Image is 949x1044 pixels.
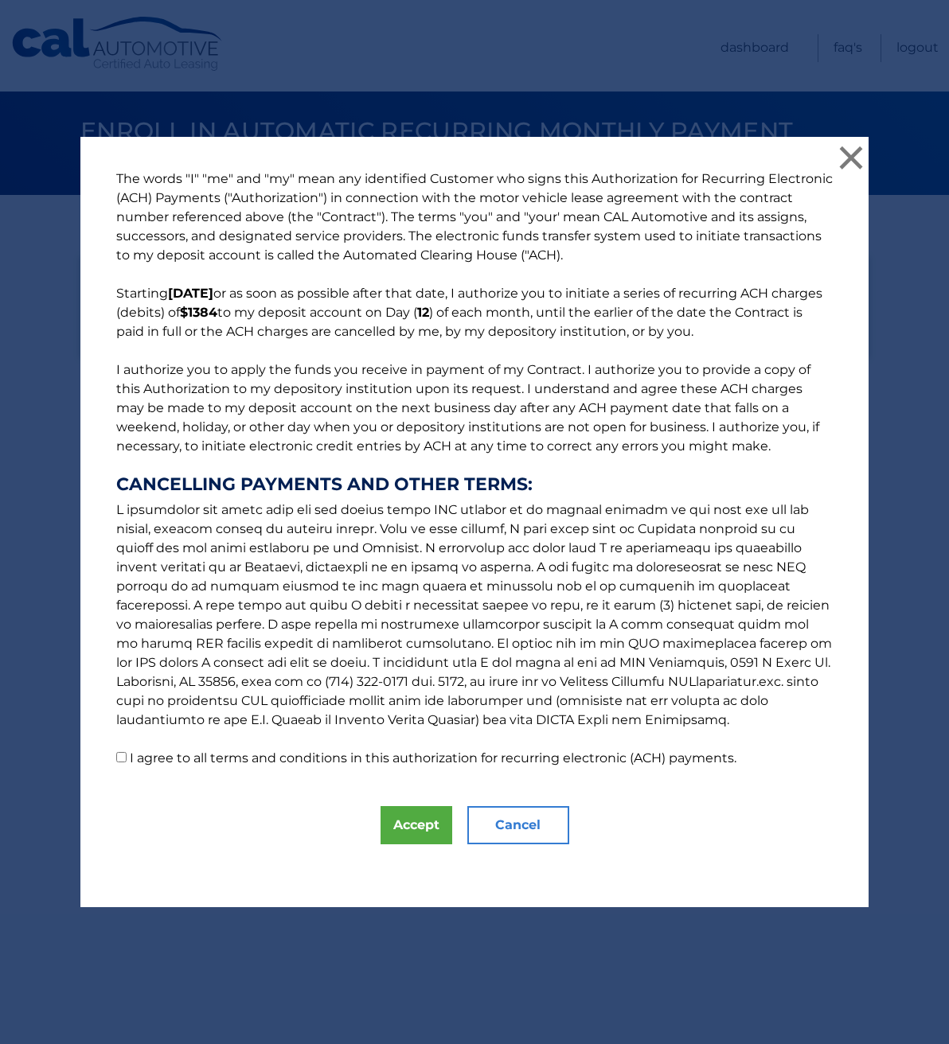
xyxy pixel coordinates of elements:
[467,806,569,844] button: Cancel
[100,169,849,768] p: The words "I" "me" and "my" mean any identified Customer who signs this Authorization for Recurri...
[381,806,452,844] button: Accept
[168,286,213,301] b: [DATE]
[417,305,429,320] b: 12
[180,305,217,320] b: $1384
[116,475,833,494] strong: CANCELLING PAYMENTS AND OTHER TERMS:
[835,142,867,173] button: ×
[130,750,736,765] label: I agree to all terms and conditions in this authorization for recurring electronic (ACH) payments.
